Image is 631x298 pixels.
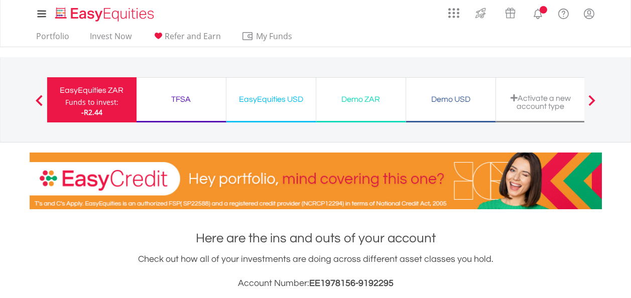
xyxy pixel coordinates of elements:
span: EE1978156-9192295 [309,278,394,288]
a: Invest Now [86,31,136,47]
a: My Profile [576,3,602,25]
img: EasyCredit Promotion Banner [30,153,602,209]
img: EasyEquities_Logo.png [53,6,158,23]
a: Notifications [525,3,551,23]
img: vouchers-v2.svg [502,5,519,21]
div: Funds to invest: [65,97,118,107]
span: Refer and Earn [165,31,221,42]
div: Check out how all of your investments are doing across different asset classes you hold. [30,252,602,290]
div: Demo ZAR [322,92,400,106]
a: Refer and Earn [148,31,225,47]
div: EasyEquities USD [232,92,310,106]
span: -R2.44 [81,107,102,117]
a: Vouchers [495,3,525,21]
span: My Funds [241,30,307,43]
a: Home page [51,3,158,23]
img: thrive-v2.svg [472,5,489,21]
div: Demo USD [412,92,489,106]
div: Activate a new account type [502,94,579,110]
a: AppsGrid [442,3,466,19]
h1: Here are the ins and outs of your account [30,229,602,247]
a: FAQ's and Support [551,3,576,23]
div: EasyEquities ZAR [53,83,131,97]
h3: Account Number: [30,276,602,290]
img: grid-menu-icon.svg [448,8,459,19]
a: Portfolio [32,31,73,47]
div: TFSA [143,92,220,106]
